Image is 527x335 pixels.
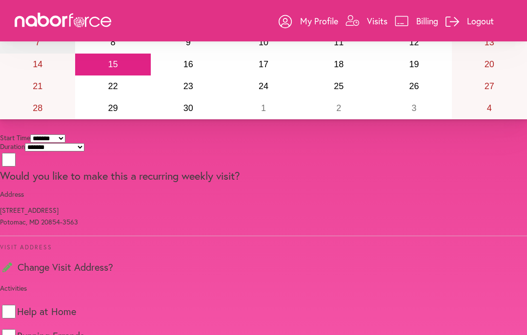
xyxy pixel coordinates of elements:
[75,54,150,75] button: September 15, 2025
[336,103,341,113] abbr: October 2, 2025
[300,15,338,27] p: My Profile
[485,37,494,47] abbr: September 13, 2025
[301,97,376,119] button: October 2, 2025
[226,54,301,75] button: September 17, 2025
[301,54,376,75] button: September 18, 2025
[75,75,150,97] button: September 22, 2025
[226,32,301,54] button: September 10, 2025
[151,32,226,54] button: September 9, 2025
[487,103,492,113] abbr: October 4, 2025
[259,81,268,91] abbr: September 24, 2025
[226,75,301,97] button: September 24, 2025
[485,59,494,69] abbr: September 20, 2025
[395,6,438,36] a: Billing
[108,81,118,91] abbr: September 22, 2025
[452,32,527,54] button: September 13, 2025
[412,103,417,113] abbr: October 3, 2025
[261,103,266,113] abbr: October 1, 2025
[75,97,150,119] button: September 29, 2025
[446,6,494,36] a: Logout
[334,81,344,91] abbr: September 25, 2025
[409,81,419,91] abbr: September 26, 2025
[301,75,376,97] button: September 25, 2025
[33,81,42,91] abbr: September 21, 2025
[376,54,451,75] button: September 19, 2025
[334,59,344,69] abbr: September 18, 2025
[409,59,419,69] abbr: September 19, 2025
[151,75,226,97] button: September 23, 2025
[467,15,494,27] p: Logout
[376,75,451,97] button: September 26, 2025
[17,307,76,316] label: Help at Home
[452,97,527,119] button: October 4, 2025
[75,32,150,54] button: September 8, 2025
[183,103,193,113] abbr: September 30, 2025
[33,103,42,113] abbr: September 28, 2025
[259,37,268,47] abbr: September 10, 2025
[416,15,438,27] p: Billing
[108,59,118,69] abbr: September 15, 2025
[452,75,527,97] button: September 27, 2025
[183,81,193,91] abbr: September 23, 2025
[301,32,376,54] button: September 11, 2025
[485,81,494,91] abbr: September 27, 2025
[376,97,451,119] button: October 3, 2025
[186,37,191,47] abbr: September 9, 2025
[345,6,387,36] a: Visits
[334,37,344,47] abbr: September 11, 2025
[259,59,268,69] abbr: September 17, 2025
[452,54,527,75] button: September 20, 2025
[367,15,387,27] p: Visits
[35,37,40,47] abbr: September 7, 2025
[279,6,338,36] a: My Profile
[183,59,193,69] abbr: September 16, 2025
[151,54,226,75] button: September 16, 2025
[110,37,115,47] abbr: September 8, 2025
[33,59,42,69] abbr: September 14, 2025
[226,97,301,119] button: October 1, 2025
[108,103,118,113] abbr: September 29, 2025
[151,97,226,119] button: September 30, 2025
[409,37,419,47] abbr: September 12, 2025
[376,32,451,54] button: September 12, 2025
